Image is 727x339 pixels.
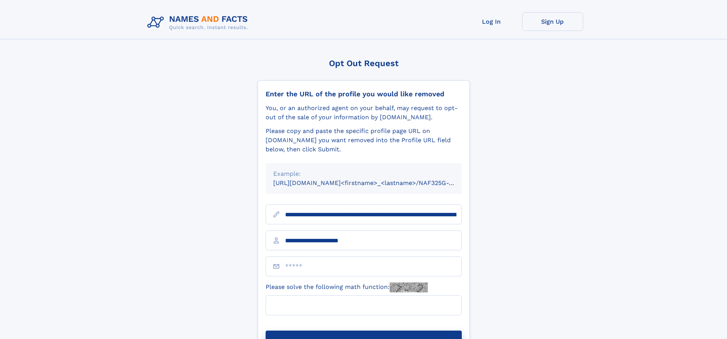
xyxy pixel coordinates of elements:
[266,104,462,122] div: You, or an authorized agent on your behalf, may request to opt-out of the sale of your informatio...
[266,282,428,292] label: Please solve the following math function:
[266,127,462,154] div: Please copy and paste the specific profile page URL on [DOMAIN_NAME] you want removed into the Pr...
[522,12,583,31] a: Sign Up
[266,90,462,98] div: Enter the URL of the profile you would like removed
[461,12,522,31] a: Log In
[273,169,454,178] div: Example:
[144,12,254,33] img: Logo Names and Facts
[273,179,476,187] small: [URL][DOMAIN_NAME]<firstname>_<lastname>/NAF325G-xxxxxxxx
[258,58,470,68] div: Opt Out Request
